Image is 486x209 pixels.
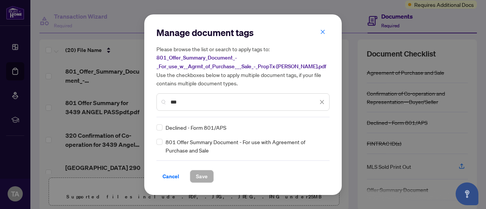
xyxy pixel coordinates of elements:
[319,99,325,105] span: close
[190,170,214,183] button: Save
[163,170,179,182] span: Cancel
[166,138,325,154] span: 801 Offer Summary Document - For use with Agreement of Purchase and Sale
[156,54,326,70] span: 801_Offer_Summary_Document_-_For_use_w__Agrmt_of_Purchase___Sale_-_PropTx-[PERSON_NAME].pdf
[320,29,325,35] span: close
[156,170,185,183] button: Cancel
[456,182,478,205] button: Open asap
[156,45,330,87] h5: Please browse the list or search to apply tags to: Use the checkboxes below to apply multiple doc...
[156,27,330,39] h2: Manage document tags
[166,123,226,132] span: Declined - Form 801/APS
